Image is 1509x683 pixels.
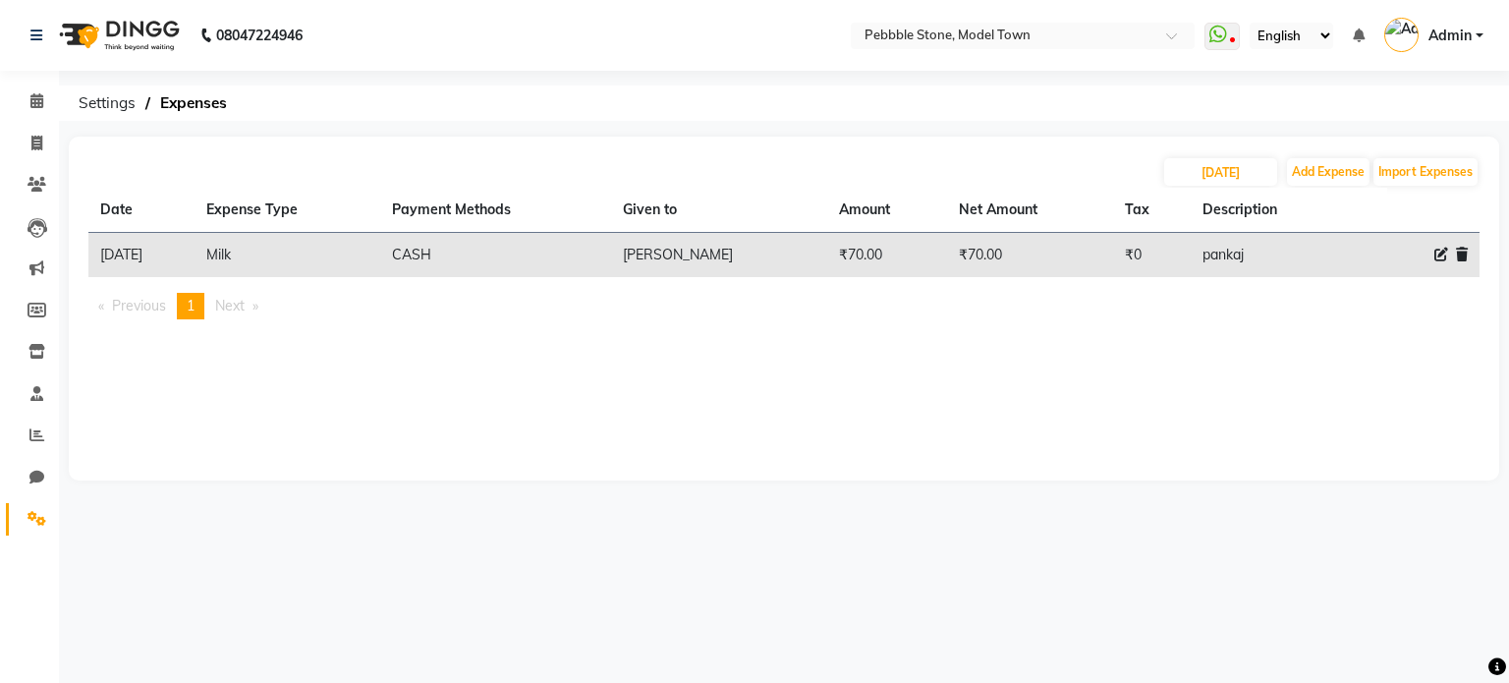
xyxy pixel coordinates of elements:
[1113,188,1191,233] th: Tax
[195,188,380,233] th: Expense Type
[1191,233,1350,278] td: pankaj
[187,297,195,314] span: 1
[88,293,1480,319] nav: Pagination
[1191,188,1350,233] th: Description
[1384,18,1419,52] img: Admin
[88,233,195,278] td: [DATE]
[611,188,827,233] th: Given to
[1428,26,1472,46] span: Admin
[112,297,166,314] span: Previous
[195,233,380,278] td: Milk
[216,8,303,63] b: 08047224946
[1373,158,1478,186] button: Import Expenses
[150,85,237,121] span: Expenses
[947,233,1112,278] td: ₹70.00
[611,233,827,278] td: [PERSON_NAME]
[827,233,948,278] td: ₹70.00
[947,188,1112,233] th: Net Amount
[88,188,195,233] th: Date
[1287,158,1369,186] button: Add Expense
[1113,233,1191,278] td: ₹0
[380,188,610,233] th: Payment Methods
[1164,158,1277,186] input: PLACEHOLDER.DATE
[215,297,245,314] span: Next
[69,85,145,121] span: Settings
[380,233,610,278] td: CASH
[50,8,185,63] img: logo
[827,188,948,233] th: Amount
